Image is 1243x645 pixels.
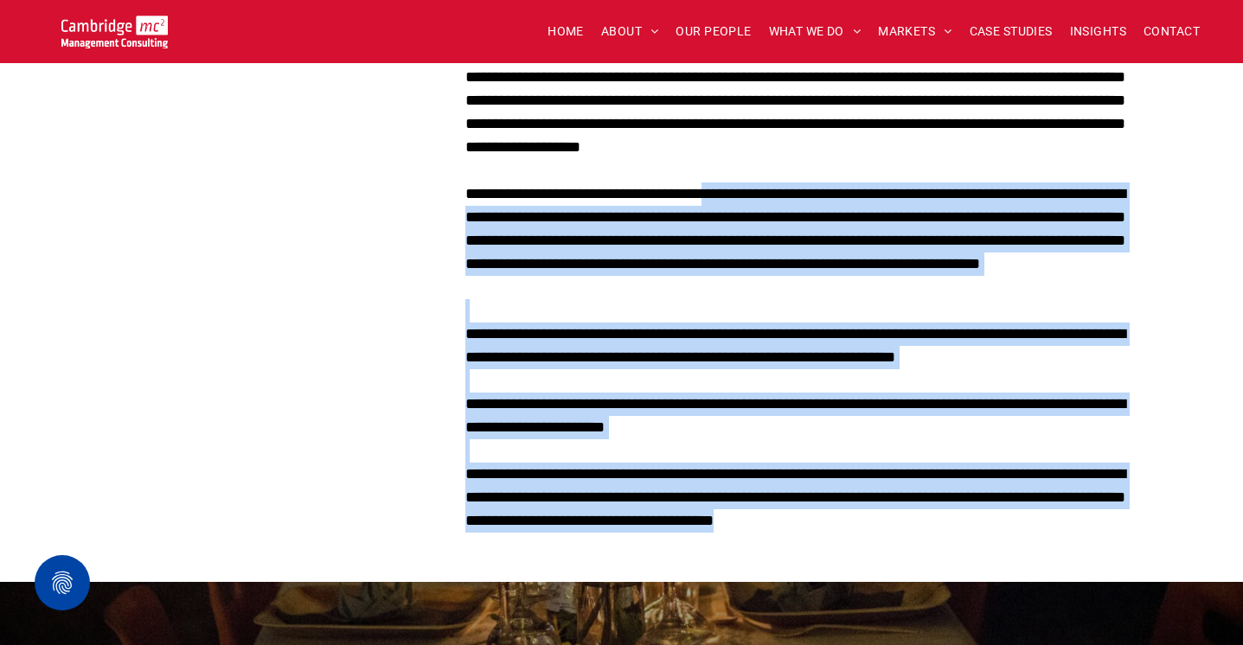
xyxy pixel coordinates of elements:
[593,18,668,45] a: ABOUT
[961,18,1061,45] a: CASE STUDIES
[61,18,168,36] a: Your Business Transformed | Cambridge Management Consulting
[1135,18,1208,45] a: CONTACT
[1061,18,1135,45] a: INSIGHTS
[539,18,593,45] a: HOME
[760,18,870,45] a: WHAT WE DO
[869,18,960,45] a: MARKETS
[61,16,168,48] img: Go to Homepage
[667,18,759,45] a: OUR PEOPLE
